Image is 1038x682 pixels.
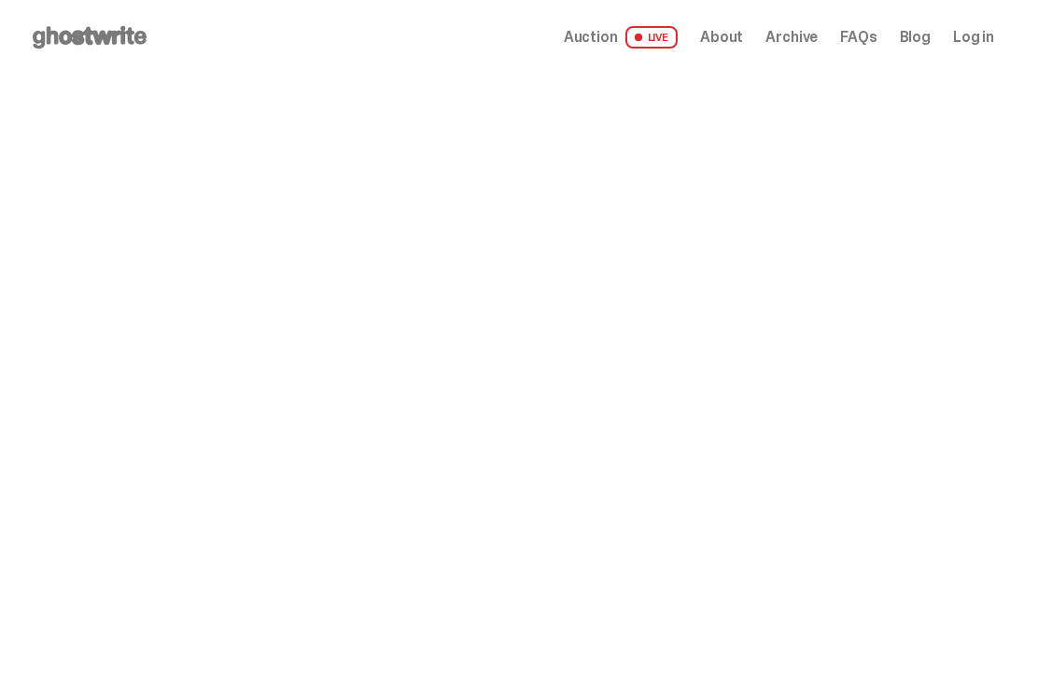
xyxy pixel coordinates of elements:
[625,26,679,49] span: LIVE
[953,30,994,45] a: Log in
[564,26,678,49] a: Auction LIVE
[765,30,818,45] a: Archive
[700,30,743,45] a: About
[564,30,618,45] span: Auction
[900,30,931,45] a: Blog
[840,30,877,45] a: FAQs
